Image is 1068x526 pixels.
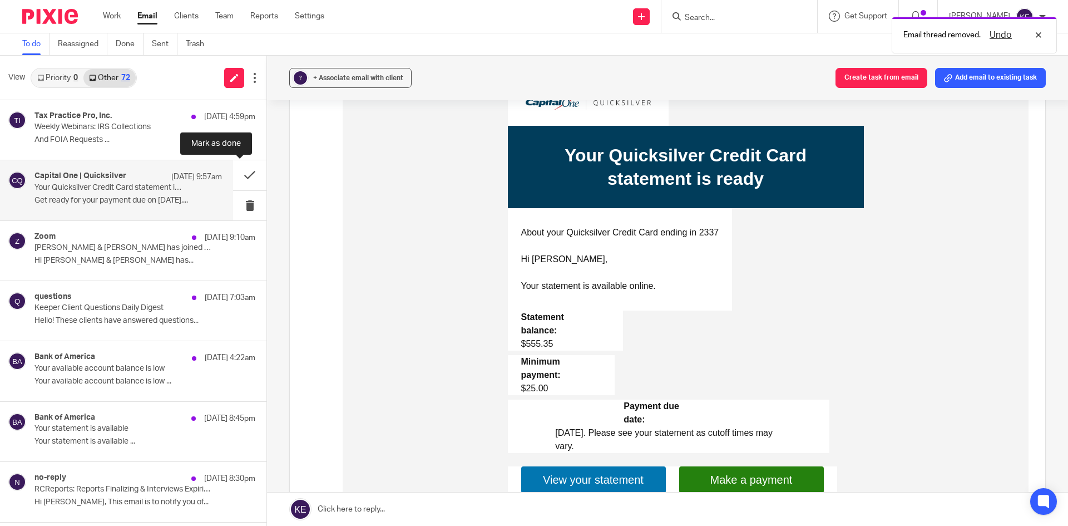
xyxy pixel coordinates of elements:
p: And FOIA Requests ... [34,135,255,145]
p: $555.35 [179,294,211,308]
p: [DATE] 9:57am [171,171,222,183]
strong: View your statement [191,424,310,450]
strong: Minimum payment: [179,314,218,337]
img: svg%3E [8,111,26,129]
a: Make a payment [337,424,481,450]
img: svg%3E [8,292,26,310]
p: Hi [PERSON_NAME] & [PERSON_NAME] has... [34,256,255,266]
img: Capital One | Quicksilver [179,42,313,74]
p: Your statement is available [34,424,211,434]
span: Sign in [190,19,211,28]
a: Team [215,11,234,22]
h4: Zoom [34,232,56,242]
p: Your statement is available ... [34,437,255,446]
a: Priority0 [32,69,83,87]
img: svg%3E [8,413,26,431]
h4: Bank of America [34,352,95,362]
p: [DATE] 7:03am [205,292,255,303]
p: Your available account balance is low ... [34,377,255,386]
a: Sign in [190,18,211,28]
img: svg%3E [1016,8,1034,26]
strong: Make a payment [359,424,459,450]
div: 0 [73,74,78,82]
img: Sign in to your account [179,18,188,28]
button: Add email to existing task [935,68,1046,88]
p: [DATE] 8:30pm [204,473,255,484]
h4: no-reply [34,473,66,483]
p: Your Quicksilver Credit Card statement is ready [34,183,185,193]
button: Create task from email [835,68,927,88]
h2: Your Quicksilver Credit Card statement is ready [179,101,508,148]
strong: Payment due date: [281,358,337,381]
p: Get ready for your payment due on [DATE],... [34,196,222,205]
p: $25.00 [179,339,206,352]
a: Trash [186,33,212,55]
button: ? + Associate email with client [289,68,412,88]
p: Email thread removed. [903,30,981,41]
p: [DATE] 9:10am [205,232,255,243]
p: About your Quicksilver Credit Card ending in 2337 Hi [PERSON_NAME], Your statement is available o... [179,183,377,250]
p: Your available account balance is low [34,364,211,373]
span: View [8,72,25,83]
img: Pixie [22,9,78,24]
img: svg%3E [8,171,26,189]
strong: Did you know? [179,485,242,494]
a: Work [103,11,121,22]
h4: Capital One | Quicksilver [34,171,126,181]
strong: Statement balance: [179,269,221,292]
a: View your statement [179,424,323,450]
p: [PERSON_NAME] & [PERSON_NAME] has joined your meeting - Shepherd Service Group [34,243,211,253]
a: Clients [174,11,199,22]
a: Email [137,11,157,22]
p: [DATE] 4:22am [205,352,255,363]
p: Weekly Webinars: IRS Collections [34,122,211,132]
div: ? [294,71,307,85]
p: [DATE] 4:59pm [204,111,255,122]
a: Sent [152,33,177,55]
p: Keeper Client Questions Daily Digest [34,303,211,313]
img: svg%3E [8,232,26,250]
a: Done [116,33,144,55]
div: 72 [121,74,130,82]
a: Other72 [83,69,135,87]
a: Reports [250,11,278,22]
a: Reassigned [58,33,107,55]
button: Undo [986,28,1015,42]
h4: questions [34,292,72,302]
h4: Bank of America [34,413,95,422]
img: svg%3E [8,473,26,491]
p: Hello! These clients have answered questions... [34,316,255,326]
h4: Tax Practice Pro, Inc. [34,111,112,121]
span: + Associate email with client [313,75,403,81]
p: [DATE]. Please see your statement as cutoff times may vary. [212,384,439,410]
a: Settings [295,11,324,22]
a: To do [22,33,50,55]
p: RCReports: Reports Finalizing & Interviews Expiring [34,485,211,494]
p: Hi [PERSON_NAME], This email is to notify you of... [34,498,255,507]
img: svg%3E [8,352,26,370]
p: [DATE] 8:45pm [204,413,255,424]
